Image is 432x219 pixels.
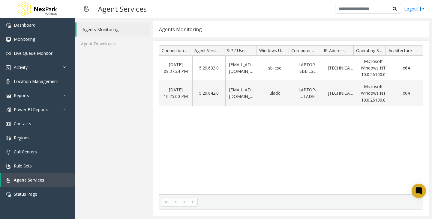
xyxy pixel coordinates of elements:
span: Reports [14,93,29,98]
span: Computer Name [291,48,324,53]
a: Agents Monitoring [76,22,150,37]
img: 'icon' [6,122,11,126]
span: Monitoring [14,36,35,42]
td: 5.29.633.0 [192,56,225,81]
span: Contacts [14,121,31,126]
img: 'icon' [6,178,11,183]
span: Operating System [356,48,391,53]
td: [DATE] 09:37:24 PM [159,56,192,81]
div: Data table [159,46,423,194]
img: pageIcon [81,1,92,16]
span: Architecture [388,48,412,53]
span: IP-Address [324,48,345,53]
span: Windows User [259,48,287,53]
img: 'icon' [6,51,11,56]
td: x64 [390,81,423,106]
img: 'icon' [6,192,11,197]
td: [TECHNICAL_ID] [324,81,357,106]
h3: Agent Services [95,1,150,16]
img: 'icon' [6,37,11,42]
a: Agent Downloads [75,37,150,51]
img: 'icon' [6,136,11,141]
img: 'icon' [6,65,11,70]
a: Agent Services [1,173,75,187]
span: Location Management [14,78,58,84]
td: Microsoft Windows NT 10.0.26100.0 [357,56,390,81]
span: Power BI Reports [14,107,48,112]
td: uladk [258,81,291,106]
img: 'icon' [6,108,11,112]
span: Activity [14,64,28,70]
img: 'icon' [6,150,11,155]
img: 'icon' [6,164,11,169]
td: [DATE] 10:25:00 PM [159,81,192,106]
img: logout [420,6,424,12]
td: 5.29.642.0 [192,81,225,106]
td: [EMAIL_ADDRESS][DOMAIN_NAME] [225,56,258,81]
span: Rule Sets [14,163,32,169]
a: Logout [404,6,424,12]
img: 'icon' [6,23,11,28]
span: Connection Time [162,48,195,53]
td: LAPTOP-SBLIESE [291,56,324,81]
span: Live Queue Monitor [14,50,52,56]
div: Agents Monitoring [159,25,202,33]
td: [TECHNICAL_ID] [324,56,357,81]
img: 'icon' [6,79,11,84]
td: [EMAIL_ADDRESS][DOMAIN_NAME] [225,81,258,106]
img: 'icon' [6,93,11,98]
span: Dashboard [14,22,35,28]
td: sbliese [258,56,291,81]
span: Call Centers [14,149,37,155]
td: Microsoft Windows NT 10.0.26100.0 [357,81,390,106]
span: Status Page [14,191,37,197]
span: SIP / User [227,48,246,53]
span: Agent Services [14,177,44,183]
td: LAPTOP-ULADK [291,81,324,106]
td: x64 [390,56,423,81]
span: Regions [14,135,29,141]
span: Agent Version [194,48,221,53]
